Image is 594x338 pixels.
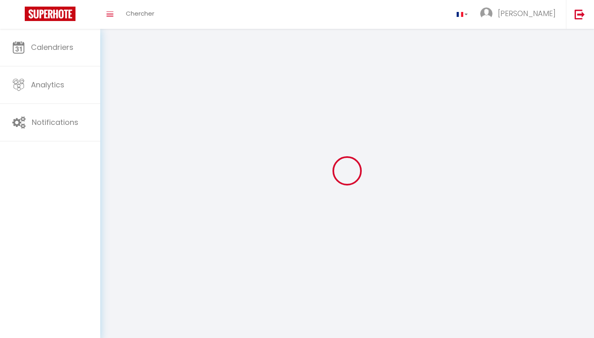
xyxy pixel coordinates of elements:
span: Analytics [31,80,64,90]
span: Notifications [32,117,78,127]
span: Chercher [126,9,154,18]
span: [PERSON_NAME] [498,8,556,19]
img: Super Booking [25,7,75,21]
span: Calendriers [31,42,73,52]
img: ... [480,7,493,20]
img: logout [575,9,585,19]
